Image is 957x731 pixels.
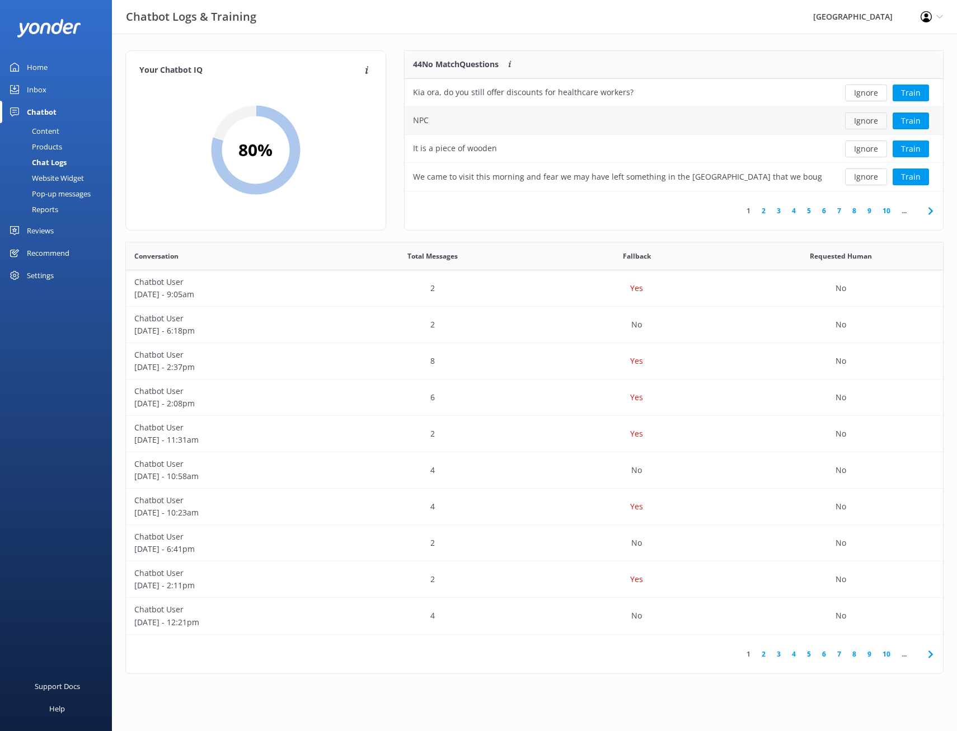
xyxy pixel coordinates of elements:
[413,171,823,183] div: We came to visit this morning and fear we may have left something in the [GEOGRAPHIC_DATA] that w...
[7,123,59,139] div: Content
[741,205,756,216] a: 1
[430,610,435,622] p: 4
[27,78,46,101] div: Inbox
[134,458,322,470] p: Chatbot User
[836,391,846,404] p: No
[836,573,846,585] p: No
[630,391,643,404] p: Yes
[786,649,801,659] a: 4
[134,567,322,579] p: Chatbot User
[407,251,458,261] span: Total Messages
[623,251,651,261] span: Fallback
[771,649,786,659] a: 3
[832,205,847,216] a: 7
[405,79,943,107] div: row
[756,205,771,216] a: 2
[430,282,435,294] p: 2
[430,464,435,476] p: 4
[836,464,846,476] p: No
[126,8,256,26] h3: Chatbot Logs & Training
[134,531,322,543] p: Chatbot User
[430,573,435,585] p: 2
[786,205,801,216] a: 4
[430,537,435,549] p: 2
[134,325,322,337] p: [DATE] - 6:18pm
[126,489,943,525] div: row
[771,205,786,216] a: 3
[862,649,877,659] a: 9
[893,85,929,101] button: Train
[430,355,435,367] p: 8
[741,649,756,659] a: 1
[27,242,69,264] div: Recommend
[35,675,80,697] div: Support Docs
[134,385,322,397] p: Chatbot User
[877,205,896,216] a: 10
[134,494,322,507] p: Chatbot User
[413,86,634,99] div: Kia ora, do you still offer discounts for healthcare workers?
[630,282,643,294] p: Yes
[845,168,887,185] button: Ignore
[126,307,943,343] div: row
[134,421,322,434] p: Chatbot User
[126,270,943,634] div: grid
[7,139,112,154] a: Products
[877,649,896,659] a: 10
[836,500,846,513] p: No
[631,537,642,549] p: No
[630,355,643,367] p: Yes
[631,464,642,476] p: No
[810,251,872,261] span: Requested Human
[631,318,642,331] p: No
[836,355,846,367] p: No
[134,434,322,446] p: [DATE] - 11:31am
[134,361,322,373] p: [DATE] - 2:37pm
[126,525,943,561] div: row
[630,573,643,585] p: Yes
[126,416,943,452] div: row
[430,428,435,440] p: 2
[801,205,817,216] a: 5
[7,154,67,170] div: Chat Logs
[630,500,643,513] p: Yes
[845,140,887,157] button: Ignore
[134,312,322,325] p: Chatbot User
[27,56,48,78] div: Home
[134,507,322,519] p: [DATE] - 10:23am
[134,349,322,361] p: Chatbot User
[413,142,497,154] div: It is a piece of wooden
[134,616,322,629] p: [DATE] - 12:21pm
[134,603,322,616] p: Chatbot User
[630,428,643,440] p: Yes
[126,379,943,416] div: row
[27,219,54,242] div: Reviews
[238,137,273,163] h2: 80 %
[413,114,429,126] div: NPC
[836,537,846,549] p: No
[49,697,65,720] div: Help
[817,205,832,216] a: 6
[847,649,862,659] a: 8
[845,85,887,101] button: Ignore
[405,107,943,135] div: row
[126,270,943,307] div: row
[134,470,322,482] p: [DATE] - 10:58am
[893,168,929,185] button: Train
[134,251,179,261] span: Conversation
[836,318,846,331] p: No
[7,170,84,186] div: Website Widget
[134,543,322,555] p: [DATE] - 6:41pm
[893,140,929,157] button: Train
[7,123,112,139] a: Content
[126,343,943,379] div: row
[836,282,846,294] p: No
[847,205,862,216] a: 8
[862,205,877,216] a: 9
[7,202,112,217] a: Reports
[126,452,943,489] div: row
[430,500,435,513] p: 4
[7,186,112,202] a: Pop-up messages
[836,428,846,440] p: No
[7,186,91,202] div: Pop-up messages
[836,610,846,622] p: No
